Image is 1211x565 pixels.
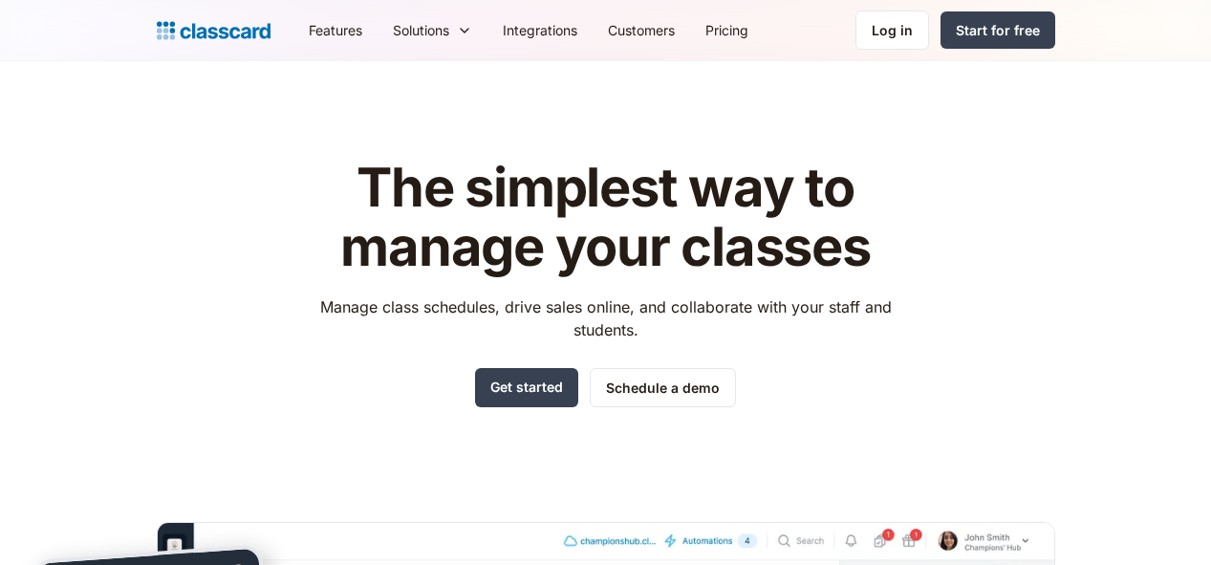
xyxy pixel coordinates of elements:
h1: The simplest way to manage your classes [302,159,909,276]
p: Manage class schedules, drive sales online, and collaborate with your staff and students. [302,295,909,341]
div: Log in [872,20,913,40]
a: Features [293,9,378,52]
div: Solutions [378,9,487,52]
a: Integrations [487,9,593,52]
a: Schedule a demo [590,368,736,407]
div: Start for free [956,20,1040,40]
a: Get started [475,368,578,407]
a: Pricing [690,9,764,52]
a: Logo [157,17,270,44]
div: Solutions [393,20,449,40]
a: Customers [593,9,690,52]
a: Log in [855,11,929,50]
a: Start for free [941,11,1055,49]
